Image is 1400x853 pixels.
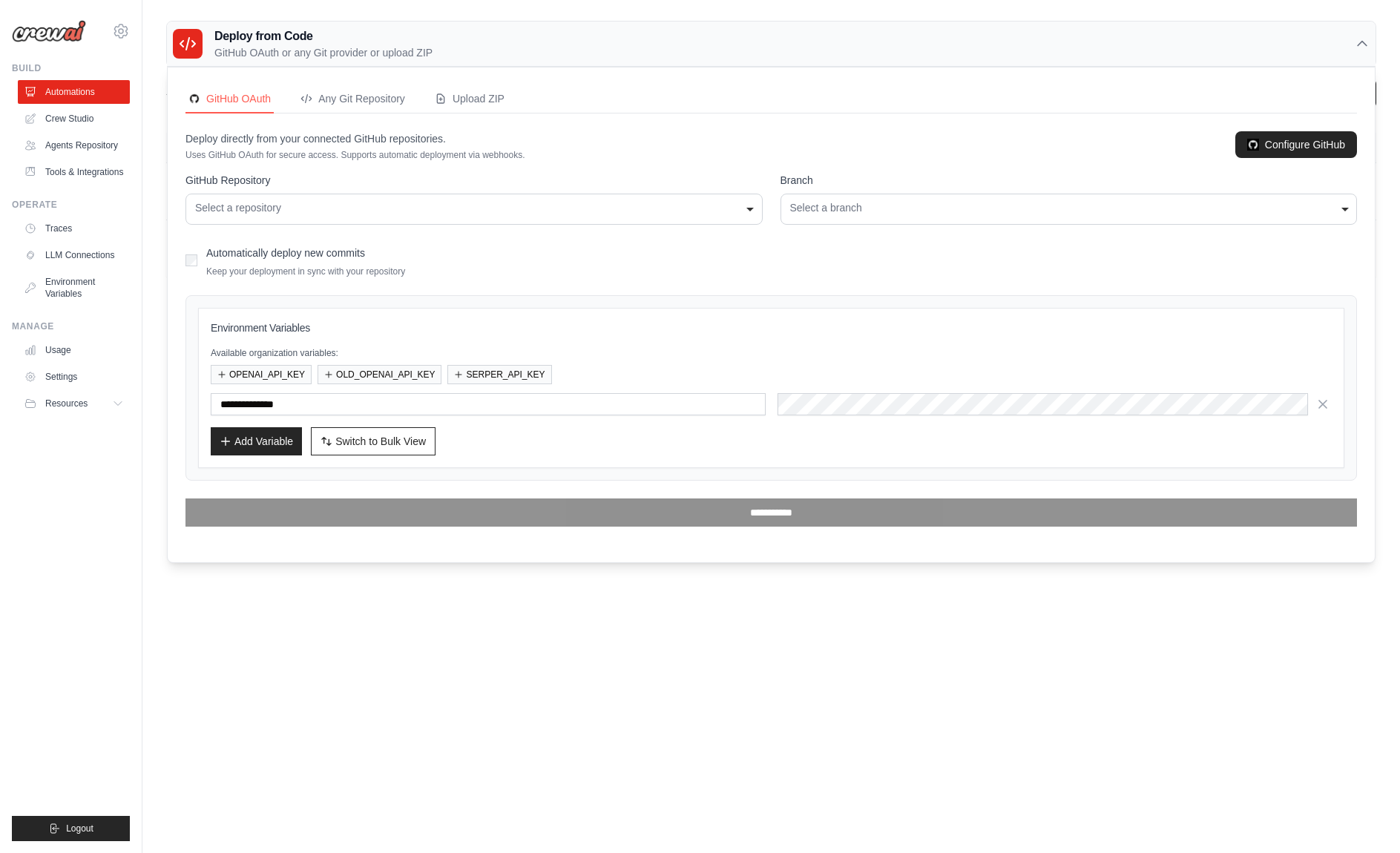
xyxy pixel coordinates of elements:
img: GitHub [1247,139,1259,151]
p: GitHub OAuth or any Git provider or upload ZIP [214,45,433,60]
label: GitHub Repository [185,173,763,188]
button: Switch to Bulk View [311,427,436,455]
button: Resources [18,392,130,415]
div: Operate [12,199,130,211]
div: Select a branch [790,200,1348,216]
a: Tools & Integrations [18,160,130,184]
span: Resources [45,398,88,409]
div: Upload ZIP [435,91,505,106]
div: Select a repository [195,200,753,216]
th: Crew [166,133,533,163]
h2: Automations Live [166,79,496,100]
button: SERPER_API_KEY [447,365,551,384]
a: Crew Studio [18,107,130,131]
button: Logout [12,816,130,841]
button: Add Variable [211,427,302,455]
a: Traces [18,217,130,240]
p: Uses GitHub OAuth for secure access. Supports automatic deployment via webhooks. [185,149,525,161]
div: Build [12,62,130,74]
a: Environment Variables [18,270,130,306]
h3: Environment Variables [211,320,1332,335]
button: Any Git Repository [298,85,408,113]
nav: Deployment Source [185,85,1357,113]
h3: Deploy from Code [214,27,433,45]
a: Configure GitHub [1235,131,1357,158]
a: Agents Repository [18,134,130,157]
p: Keep your deployment in sync with your repository [206,266,405,277]
p: Available organization variables: [211,347,1332,359]
button: GitHubGitHub OAuth [185,85,274,113]
a: Usage [18,338,130,362]
button: Upload ZIP [432,85,507,113]
a: Settings [18,365,130,389]
span: Switch to Bulk View [335,434,426,449]
p: Manage and monitor your active crew automations from this dashboard. [166,100,496,115]
div: GitHub OAuth [188,91,271,106]
label: Branch [780,173,1358,188]
p: Deploy directly from your connected GitHub repositories. [185,131,525,146]
iframe: Chat Widget [1326,782,1400,853]
span: Logout [66,823,93,834]
button: OLD_OPENAI_API_KEY [318,365,441,384]
button: OPENAI_API_KEY [211,365,312,384]
img: GitHub [188,93,200,105]
a: LLM Connections [18,243,130,267]
img: Logo [12,20,86,42]
div: Any Git Repository [300,91,405,106]
a: Automations [18,80,130,104]
div: Manage [12,320,130,332]
label: Automatically deploy new commits [206,247,365,259]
